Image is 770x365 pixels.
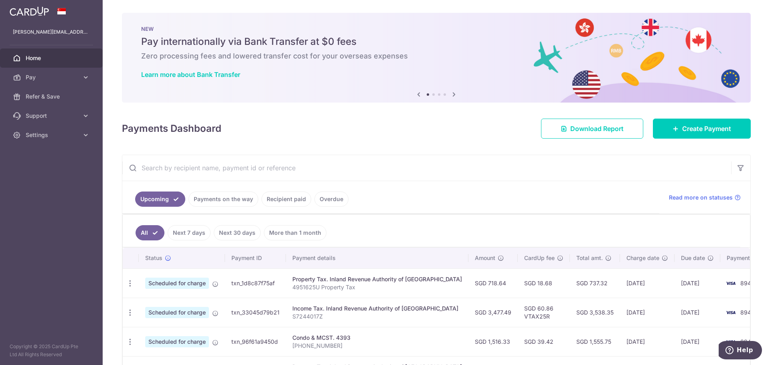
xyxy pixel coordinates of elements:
img: CardUp [10,6,49,16]
span: Charge date [626,254,659,262]
span: Amount [475,254,495,262]
a: Recipient paid [261,192,311,207]
td: [DATE] [620,327,675,356]
td: txn_33045d79b21 [225,298,286,327]
a: Next 7 days [168,225,211,240]
img: Bank transfer banner [122,13,751,103]
span: Scheduled for charge [145,336,209,347]
td: SGD 60.86 VTAX25R [518,298,570,327]
span: CardUp fee [524,254,555,262]
p: S7244017Z [292,313,462,321]
td: txn_1d8c87f75af [225,268,286,298]
a: Download Report [541,119,643,139]
span: Scheduled for charge [145,307,209,318]
span: Support [26,112,79,120]
th: Payment details [286,248,468,268]
th: Payment ID [225,248,286,268]
span: Home [26,54,79,62]
span: Pay [26,73,79,81]
h4: Payments Dashboard [122,121,221,136]
td: SGD 718.64 [468,268,518,298]
span: Settings [26,131,79,139]
img: Bank Card [723,308,739,317]
span: Download Report [570,124,624,133]
a: All [136,225,164,240]
img: Bank Card [723,337,739,347]
a: Create Payment [653,119,751,139]
td: [DATE] [675,298,720,327]
img: Bank Card [723,278,739,288]
td: [DATE] [675,268,720,298]
p: [PHONE_NUMBER] [292,342,462,350]
td: SGD 18.68 [518,268,570,298]
td: SGD 1,516.33 [468,327,518,356]
div: Property Tax. Inland Revenue Authority of [GEOGRAPHIC_DATA] [292,275,462,283]
td: SGD 1,555.75 [570,327,620,356]
a: Next 30 days [214,225,261,240]
td: [DATE] [675,327,720,356]
td: [DATE] [620,298,675,327]
span: 8940 [740,309,755,316]
a: More than 1 month [264,225,326,240]
span: Read more on statuses [669,194,733,202]
div: Condo & MCST. 4393 [292,334,462,342]
span: Due date [681,254,705,262]
h5: Pay internationally via Bank Transfer at $0 fees [141,35,731,48]
span: Create Payment [682,124,731,133]
input: Search by recipient name, payment id or reference [122,155,731,181]
h6: Zero processing fees and lowered transfer cost for your overseas expenses [141,51,731,61]
td: SGD 737.32 [570,268,620,298]
td: SGD 3,477.49 [468,298,518,327]
span: Total amt. [576,254,603,262]
span: Refer & Save [26,93,79,101]
a: Overdue [314,192,349,207]
td: SGD 3,538.35 [570,298,620,327]
td: [DATE] [620,268,675,298]
a: Upcoming [135,192,185,207]
p: 4951625U Property Tax [292,283,462,291]
td: txn_96f61a9450d [225,327,286,356]
td: SGD 39.42 [518,327,570,356]
a: Learn more about Bank Transfer [141,71,240,79]
a: Read more on statuses [669,194,741,202]
a: Payments on the way [188,192,258,207]
span: Scheduled for charge [145,278,209,289]
span: 8940 [740,280,755,286]
p: NEW [141,26,731,32]
p: [PERSON_NAME][EMAIL_ADDRESS][DOMAIN_NAME] [13,28,90,36]
div: Income Tax. Inland Revenue Authority of [GEOGRAPHIC_DATA] [292,305,462,313]
span: 8940 [740,338,755,345]
span: Status [145,254,162,262]
iframe: Opens a widget where you can find more information [719,341,762,361]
